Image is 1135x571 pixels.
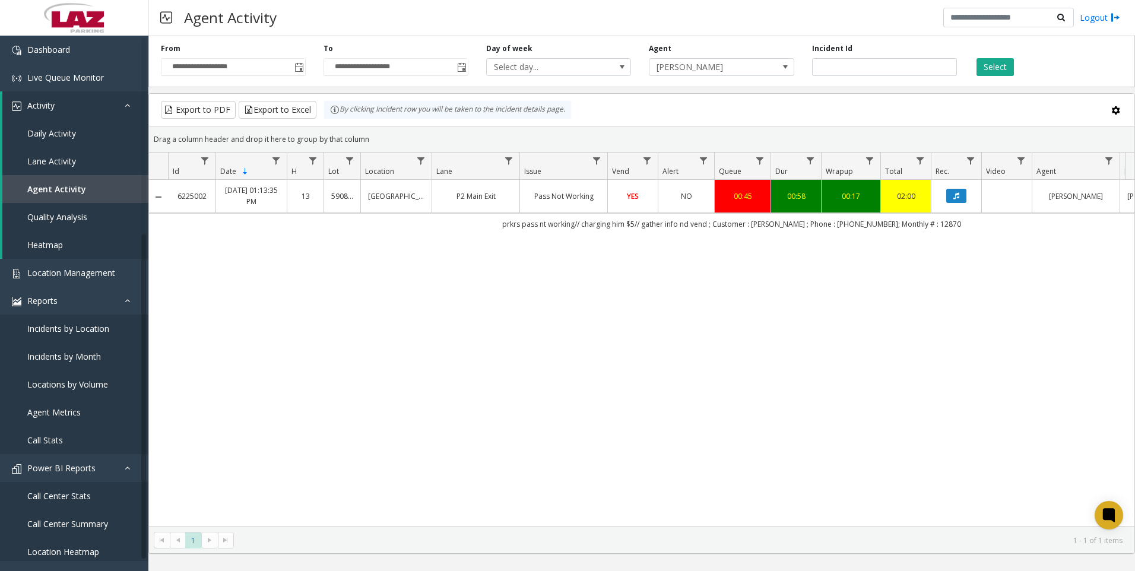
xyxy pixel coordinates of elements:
span: YES [627,191,639,201]
img: 'icon' [12,101,21,111]
span: Live Queue Monitor [27,72,104,83]
a: Collapse Details [149,192,168,202]
span: Page 1 [185,532,201,548]
button: Export to PDF [161,101,236,119]
img: 'icon' [12,269,21,278]
span: Call Center Stats [27,490,91,502]
span: Activity [27,100,55,111]
span: [PERSON_NAME] [649,59,765,75]
a: Daily Activity [2,119,148,147]
img: 'icon' [12,297,21,306]
span: Select day... [487,59,602,75]
button: Export to Excel [239,101,316,119]
span: Sortable [240,167,250,176]
span: Alert [662,166,679,176]
a: Logout [1080,11,1120,24]
a: Alert Filter Menu [696,153,712,169]
span: Issue [524,166,541,176]
label: Agent [649,43,671,54]
span: Lot [328,166,339,176]
span: Power BI Reports [27,462,96,474]
img: infoIcon.svg [330,105,340,115]
a: P2 Main Exit [439,191,512,202]
div: By clicking Incident row you will be taken to the incident details page. [324,101,571,119]
kendo-pager-info: 1 - 1 of 1 items [241,535,1123,545]
a: Total Filter Menu [912,153,928,169]
a: Agent Filter Menu [1101,153,1117,169]
span: Vend [612,166,629,176]
span: H [291,166,297,176]
a: Id Filter Menu [197,153,213,169]
span: Incidents by Location [27,323,109,334]
div: Data table [149,153,1134,526]
span: Heatmap [27,239,63,250]
a: 00:45 [722,191,763,202]
span: Lane Activity [27,156,76,167]
span: Incidents by Month [27,351,101,362]
a: H Filter Menu [305,153,321,169]
a: Location Filter Menu [413,153,429,169]
a: YES [615,191,651,202]
a: 6225002 [175,191,208,202]
a: Activity [2,91,148,119]
img: 'icon' [12,74,21,83]
a: Heatmap [2,231,148,259]
label: To [324,43,333,54]
label: Incident Id [812,43,852,54]
a: Lane Filter Menu [501,153,517,169]
div: Drag a column header and drop it here to group by that column [149,129,1134,150]
a: Wrapup Filter Menu [862,153,878,169]
a: 02:00 [888,191,924,202]
span: Date [220,166,236,176]
a: Vend Filter Menu [639,153,655,169]
a: [GEOGRAPHIC_DATA] [368,191,424,202]
span: Call Stats [27,434,63,446]
img: 'icon' [12,464,21,474]
a: Rec. Filter Menu [963,153,979,169]
img: 'icon' [12,46,21,55]
button: Select [977,58,1014,76]
span: Video [986,166,1006,176]
span: Toggle popup [455,59,468,75]
a: Agent Activity [2,175,148,203]
a: Dur Filter Menu [803,153,819,169]
span: Agent Activity [27,183,86,195]
a: Video Filter Menu [1013,153,1029,169]
span: Location [365,166,394,176]
span: Reports [27,295,58,306]
a: Pass Not Working [527,191,600,202]
span: Dur [775,166,788,176]
a: 590803 [331,191,353,202]
span: Location Management [27,267,115,278]
a: Quality Analysis [2,203,148,231]
span: Queue [719,166,741,176]
span: Id [173,166,179,176]
span: Daily Activity [27,128,76,139]
span: Call Center Summary [27,518,108,529]
span: Location Heatmap [27,546,99,557]
a: Issue Filter Menu [589,153,605,169]
a: NO [665,191,707,202]
a: 00:58 [778,191,814,202]
h3: Agent Activity [178,3,283,32]
label: From [161,43,180,54]
span: Agent [1036,166,1056,176]
span: Locations by Volume [27,379,108,390]
img: pageIcon [160,3,172,32]
span: Total [885,166,902,176]
span: Dashboard [27,44,70,55]
span: Agent Metrics [27,407,81,418]
label: Day of week [486,43,532,54]
a: 13 [294,191,316,202]
a: Lot Filter Menu [342,153,358,169]
span: Quality Analysis [27,211,87,223]
img: logout [1111,11,1120,24]
a: Lane Activity [2,147,148,175]
span: Wrapup [826,166,853,176]
span: Toggle popup [292,59,305,75]
a: 00:17 [829,191,873,202]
